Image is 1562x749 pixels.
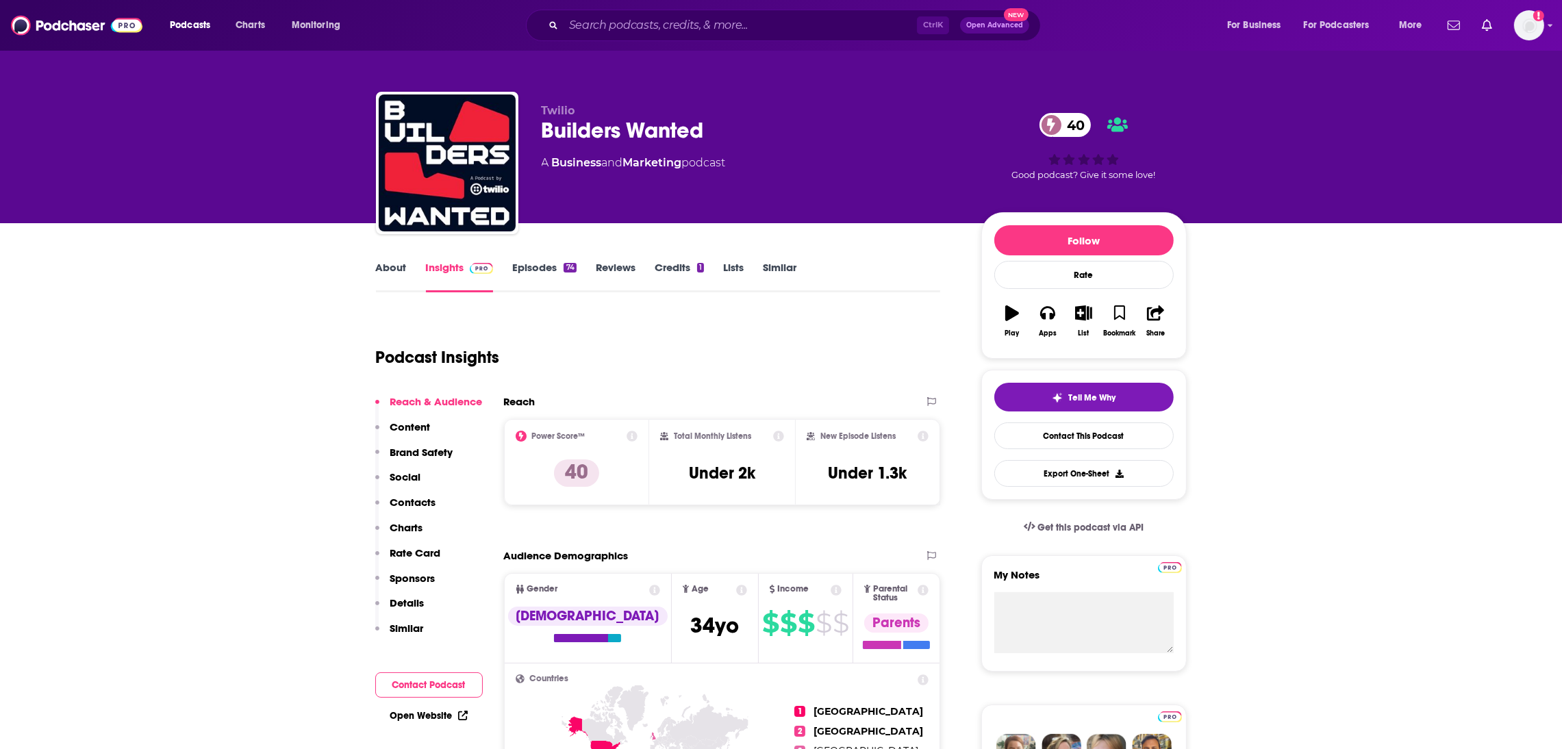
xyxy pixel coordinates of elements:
a: Business [552,156,602,169]
img: Podchaser Pro [1158,711,1182,722]
button: open menu [160,14,228,36]
a: Show notifications dropdown [1442,14,1465,37]
a: Marketing [623,156,682,169]
a: InsightsPodchaser Pro [426,261,494,292]
label: My Notes [994,568,1174,592]
span: Gender [527,585,558,594]
span: $ [833,612,848,634]
a: Credits1 [655,261,704,292]
span: Income [778,585,809,594]
button: Brand Safety [375,446,453,471]
div: Rate [994,261,1174,289]
h3: Under 1.3k [829,463,907,483]
button: tell me why sparkleTell Me Why [994,383,1174,411]
span: Good podcast? Give it some love! [1012,170,1156,180]
a: Podchaser - Follow, Share and Rate Podcasts [11,12,142,38]
button: Open AdvancedNew [960,17,1029,34]
button: Play [994,296,1030,346]
div: 74 [564,263,576,272]
span: Tell Me Why [1068,392,1116,403]
h3: Under 2k [689,463,755,483]
button: Share [1137,296,1173,346]
a: Episodes74 [512,261,576,292]
h2: New Episode Listens [820,431,896,441]
svg: Add a profile image [1533,10,1544,21]
h2: Audience Demographics [504,549,629,562]
h2: Total Monthly Listens [674,431,751,441]
button: Charts [375,521,423,546]
span: Logged in as LindaBurns [1514,10,1544,40]
span: Countries [530,674,569,683]
span: Ctrl K [917,16,949,34]
span: New [1004,8,1029,21]
a: Lists [723,261,744,292]
button: Contact Podcast [375,672,483,698]
a: Similar [763,261,796,292]
a: About [376,261,407,292]
a: Open Website [390,710,468,722]
div: Bookmark [1103,329,1135,338]
div: [DEMOGRAPHIC_DATA] [508,607,668,626]
span: Monitoring [292,16,340,35]
button: Contacts [375,496,436,521]
span: Podcasts [170,16,210,35]
div: Play [1005,329,1019,338]
span: Charts [236,16,265,35]
button: Export One-Sheet [994,460,1174,487]
a: 40 [1040,113,1092,137]
a: Contact This Podcast [994,422,1174,449]
button: open menu [1295,14,1389,36]
button: Bookmark [1102,296,1137,346]
a: Charts [227,14,273,36]
span: Get this podcast via API [1037,522,1144,533]
p: Social [390,470,421,483]
button: Social [375,470,421,496]
button: open menu [282,14,358,36]
button: Show profile menu [1514,10,1544,40]
button: Details [375,596,425,622]
span: Open Advanced [966,22,1023,29]
span: [GEOGRAPHIC_DATA] [814,725,923,737]
span: For Podcasters [1304,16,1370,35]
p: Details [390,596,425,609]
p: Content [390,420,431,433]
div: Apps [1039,329,1057,338]
button: Similar [375,622,424,647]
p: Rate Card [390,546,441,559]
span: Twilio [542,104,575,117]
span: $ [816,612,831,634]
img: Podchaser Pro [470,263,494,274]
button: open menu [1389,14,1439,36]
a: Pro website [1158,709,1182,722]
h1: Podcast Insights [376,347,500,368]
span: 34 yo [690,612,739,639]
button: Apps [1030,296,1066,346]
p: 40 [554,459,599,487]
img: Builders Wanted [379,94,516,231]
div: Parents [864,613,929,633]
div: 1 [697,263,704,272]
div: Search podcasts, credits, & more... [539,10,1054,41]
div: A podcast [542,155,726,171]
button: Content [375,420,431,446]
p: Sponsors [390,572,436,585]
span: $ [798,612,814,634]
span: 40 [1053,113,1092,137]
p: Brand Safety [390,446,453,459]
span: and [602,156,623,169]
input: Search podcasts, credits, & more... [564,14,917,36]
a: Pro website [1158,560,1182,573]
a: Get this podcast via API [1013,511,1155,544]
p: Similar [390,622,424,635]
button: Rate Card [375,546,441,572]
h2: Reach [504,395,536,408]
span: $ [762,612,779,634]
span: 1 [794,706,805,717]
h2: Power Score™ [532,431,585,441]
img: Podchaser Pro [1158,562,1182,573]
span: $ [780,612,796,634]
a: Reviews [596,261,635,292]
button: Sponsors [375,572,436,597]
button: Reach & Audience [375,395,483,420]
